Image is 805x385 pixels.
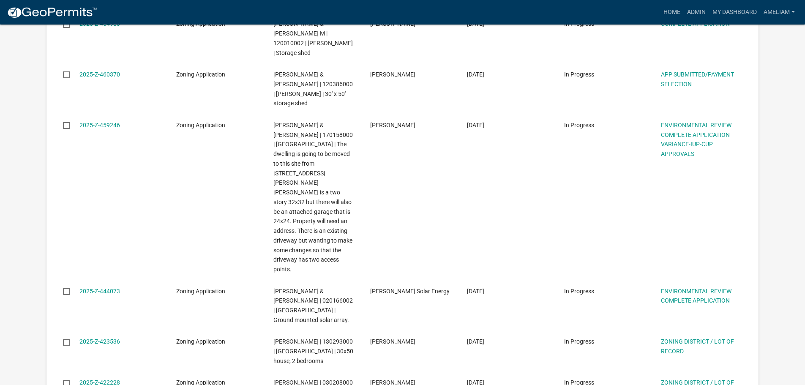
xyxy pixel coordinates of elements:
[467,338,484,345] span: 05/20/2025
[273,71,353,106] span: LISOTA,THOMAS A & MARCY D | 120386000 | Sheldon | 30' x 50' storage shed
[684,4,709,20] a: Admin
[661,141,713,157] a: VARIANCE-IUP-CUP APPROVALS
[467,71,484,78] span: 08/07/2025
[661,297,730,304] a: COMPLETE APPLICATION
[709,4,760,20] a: My Dashboard
[564,20,594,27] span: In Progress
[370,338,415,345] span: Alvin Moen
[176,71,225,78] span: Zoning Application
[467,288,484,295] span: 07/01/2025
[273,338,353,364] span: MOEN,ALVIN C | 130293000 | Spring Grove | 30x50 house, 2 bedrooms
[176,122,225,128] span: Zoning Application
[79,71,120,78] a: 2025-Z-460370
[661,71,734,87] a: APP SUBMITTED/PAYMENT SELECTION
[176,20,225,27] span: Zoning Application
[661,338,734,355] a: ZONING DISTRICT / LOT OF RECORD
[661,122,731,128] a: ENVIRONMENTAL REVIEW
[370,20,415,27] span: Aaron Vincent Auger
[564,288,594,295] span: In Progress
[273,122,353,273] span: NELSON,TIM & GWEN | 170158000 | Yucatan | The dwelling is going to be moved to this site from 223...
[564,71,594,78] span: In Progress
[79,288,120,295] a: 2025-Z-444073
[564,338,594,345] span: In Progress
[564,122,594,128] span: In Progress
[273,288,353,323] span: KUSUMA,BENNY & SHAWNA BONNETT | 020166002 | Brownsville | Ground mounted solar array.
[370,288,450,295] span: Olson Solar Energy
[660,4,684,20] a: Home
[370,71,415,78] span: Thomas Lisota
[467,122,484,128] span: 08/05/2025
[176,338,225,345] span: Zoning Application
[661,288,731,295] a: ENVIRONMENTAL REVIEW
[79,338,120,345] a: 2025-Z-423536
[79,20,120,27] a: 2025-Z-464980
[467,20,484,27] span: 08/17/2025
[661,20,730,27] a: COMPLETE APPLICATION
[79,122,120,128] a: 2025-Z-459246
[176,288,225,295] span: Zoning Application
[760,4,798,20] a: AmeliaM
[661,131,730,138] a: COMPLETE APPLICATION
[370,122,415,128] span: Tim Nelson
